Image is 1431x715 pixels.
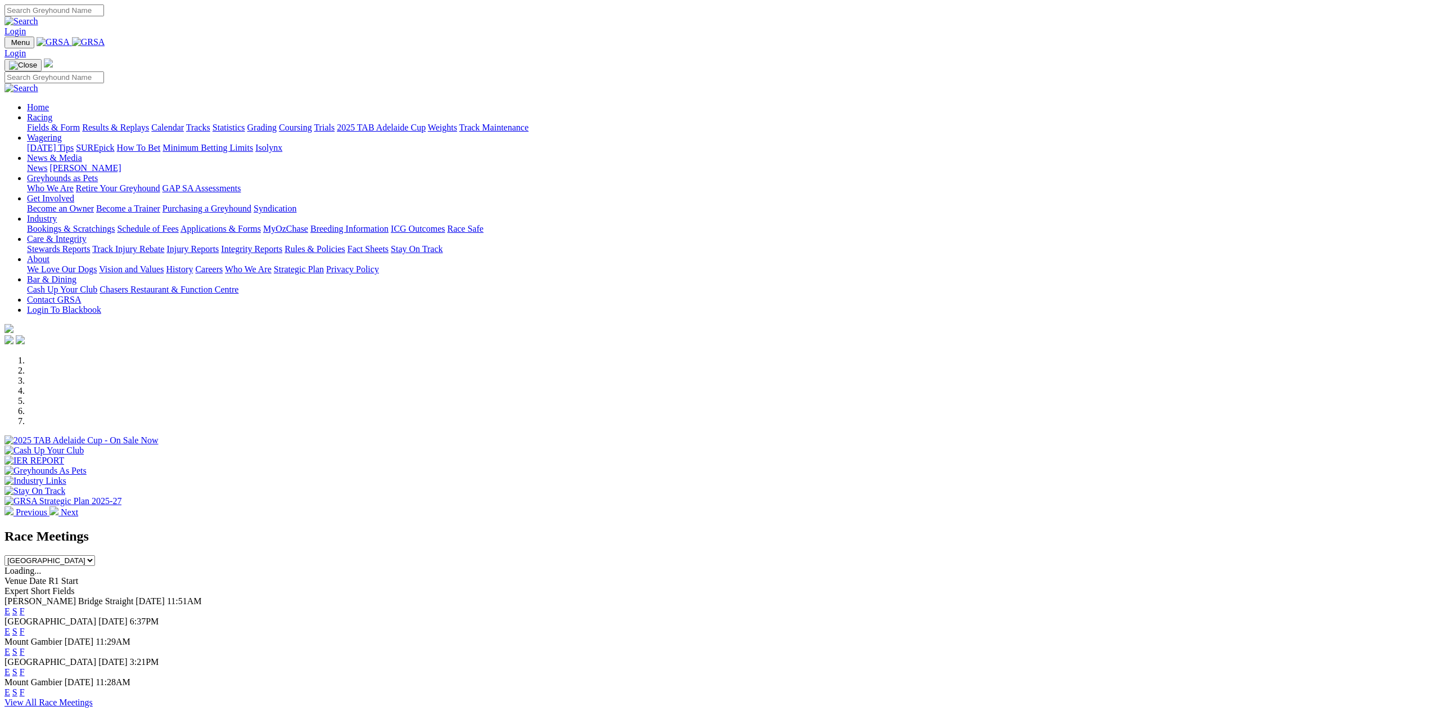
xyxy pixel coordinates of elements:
[4,698,93,707] a: View All Race Meetings
[49,506,58,515] img: chevron-right-pager-white.svg
[82,123,149,132] a: Results & Replays
[4,627,10,636] a: E
[16,507,47,517] span: Previous
[27,123,80,132] a: Fields & Form
[428,123,457,132] a: Weights
[4,496,121,506] img: GRSA Strategic Plan 2025-27
[255,143,282,152] a: Isolynx
[20,687,25,697] a: F
[4,506,13,515] img: chevron-left-pager-white.svg
[27,133,62,142] a: Wagering
[4,657,96,667] span: [GEOGRAPHIC_DATA]
[20,627,25,636] a: F
[4,687,10,697] a: E
[263,224,308,233] a: MyOzChase
[44,59,53,68] img: logo-grsa-white.png
[130,657,159,667] span: 3:21PM
[4,83,38,93] img: Search
[27,194,74,203] a: Get Involved
[4,26,26,36] a: Login
[20,606,25,616] a: F
[447,224,483,233] a: Race Safe
[27,163,47,173] a: News
[162,183,241,193] a: GAP SA Assessments
[337,123,426,132] a: 2025 TAB Adelaide Cup
[4,486,65,496] img: Stay On Track
[72,37,105,47] img: GRSA
[29,576,46,586] span: Date
[195,264,223,274] a: Careers
[49,163,121,173] a: [PERSON_NAME]
[180,224,261,233] a: Applications & Forms
[4,476,66,486] img: Industry Links
[151,123,184,132] a: Calendar
[4,446,84,456] img: Cash Up Your Club
[27,183,74,193] a: Who We Are
[166,244,219,254] a: Injury Reports
[12,667,17,677] a: S
[65,677,94,687] span: [DATE]
[326,264,379,274] a: Privacy Policy
[27,143,1427,153] div: Wagering
[285,244,345,254] a: Rules & Policies
[27,264,1427,275] div: About
[61,507,78,517] span: Next
[27,305,101,314] a: Login To Blackbook
[310,224,389,233] a: Breeding Information
[9,61,37,70] img: Close
[31,586,51,596] span: Short
[4,576,27,586] span: Venue
[11,38,30,47] span: Menu
[4,529,1427,544] h2: Race Meetings
[27,285,97,294] a: Cash Up Your Club
[162,204,251,213] a: Purchasing a Greyhound
[4,617,96,626] span: [GEOGRAPHIC_DATA]
[4,37,34,48] button: Toggle navigation
[4,59,42,71] button: Toggle navigation
[27,204,1427,214] div: Get Involved
[99,264,164,274] a: Vision and Values
[4,507,49,517] a: Previous
[347,244,389,254] a: Fact Sheets
[213,123,245,132] a: Statistics
[4,606,10,616] a: E
[4,466,87,476] img: Greyhounds As Pets
[27,102,49,112] a: Home
[254,204,296,213] a: Syndication
[274,264,324,274] a: Strategic Plan
[130,617,159,626] span: 6:37PM
[391,224,445,233] a: ICG Outcomes
[279,123,312,132] a: Coursing
[27,153,82,163] a: News & Media
[4,596,133,606] span: [PERSON_NAME] Bridge Straight
[117,143,161,152] a: How To Bet
[391,244,443,254] a: Stay On Track
[186,123,210,132] a: Tracks
[76,143,114,152] a: SUREpick
[4,637,62,646] span: Mount Gambier
[27,214,57,223] a: Industry
[27,183,1427,194] div: Greyhounds as Pets
[166,264,193,274] a: History
[27,163,1427,173] div: News & Media
[4,71,104,83] input: Search
[4,335,13,344] img: facebook.svg
[92,244,164,254] a: Track Injury Rebate
[4,435,159,446] img: 2025 TAB Adelaide Cup - On Sale Now
[37,37,70,47] img: GRSA
[96,637,130,646] span: 11:29AM
[4,566,41,575] span: Loading...
[27,244,90,254] a: Stewards Reports
[247,123,277,132] a: Grading
[65,637,94,646] span: [DATE]
[76,183,160,193] a: Retire Your Greyhound
[12,606,17,616] a: S
[27,143,74,152] a: [DATE] Tips
[27,275,76,284] a: Bar & Dining
[4,48,26,58] a: Login
[117,224,178,233] a: Schedule of Fees
[4,16,38,26] img: Search
[27,204,94,213] a: Become an Owner
[12,627,17,636] a: S
[225,264,272,274] a: Who We Are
